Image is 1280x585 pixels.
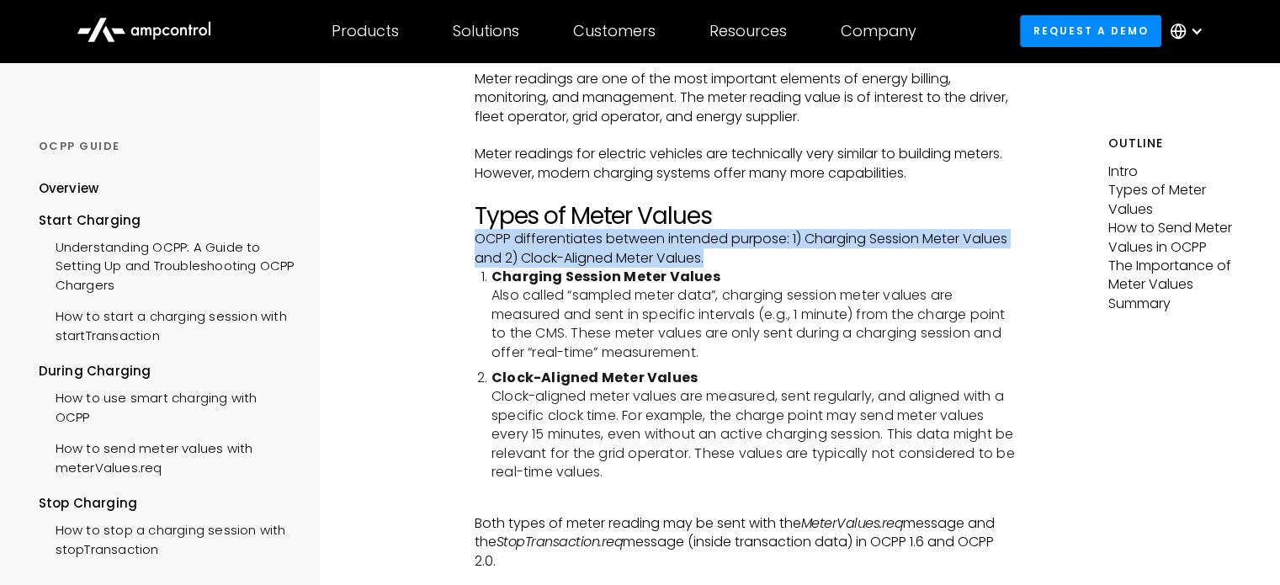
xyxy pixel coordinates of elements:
[491,267,720,286] strong: Charging Session Meter Values
[1020,15,1161,46] a: Request a demo
[1108,181,1242,219] p: Types of Meter Values
[475,230,1017,268] p: OCPP differentiates between intended purpose: 1) Charging Session Meter Values and 2) Clock-Align...
[1108,295,1242,313] p: Summary
[709,22,787,40] div: Resources
[475,496,1017,514] p: ‍
[491,369,1017,481] li: Clock-aligned meter values are measured, sent regularly, and aligned with a specific clock time. ...
[332,22,399,40] div: Products
[475,70,1017,126] p: Meter readings are one of the most important elements of energy billing, monitoring, and manageme...
[39,494,295,513] div: Stop Charging
[573,22,656,40] div: Customers
[39,431,295,481] a: How to send meter values with meterValues.req
[39,179,99,210] a: Overview
[841,22,916,40] div: Company
[1108,257,1242,295] p: The Importance of Meter Values
[39,380,295,431] a: How to use smart charging with OCPP
[1108,162,1242,181] p: Intro
[475,145,1017,183] p: Meter readings for electric vehicles are technically very similar to building meters. However, mo...
[39,139,295,154] div: OCPP GUIDE
[475,514,1017,571] p: Both types of meter reading may be sent with the message and the message (inside transaction data...
[475,202,1017,231] h2: Types of Meter Values
[39,230,295,299] a: Understanding OCPP: A Guide to Setting Up and Troubleshooting OCPP Chargers
[39,362,295,380] div: During Charging
[475,126,1017,145] p: ‍
[453,22,519,40] div: Solutions
[39,179,99,198] div: Overview
[497,532,624,551] em: StopTransaction.req
[1108,135,1242,152] h5: Outline
[39,513,295,563] a: How to stop a charging session with stopTransaction
[39,299,295,349] a: How to start a charging session with startTransaction
[1108,219,1242,257] p: How to Send Meter Values in OCPP
[491,368,698,387] strong: Clock-Aligned Meter Values
[39,211,295,230] div: Start Charging
[801,513,904,533] em: MeterValues.req
[491,268,1017,362] li: Also called “sampled meter data”, charging session meter values are measured and sent in specific...
[475,183,1017,201] p: ‍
